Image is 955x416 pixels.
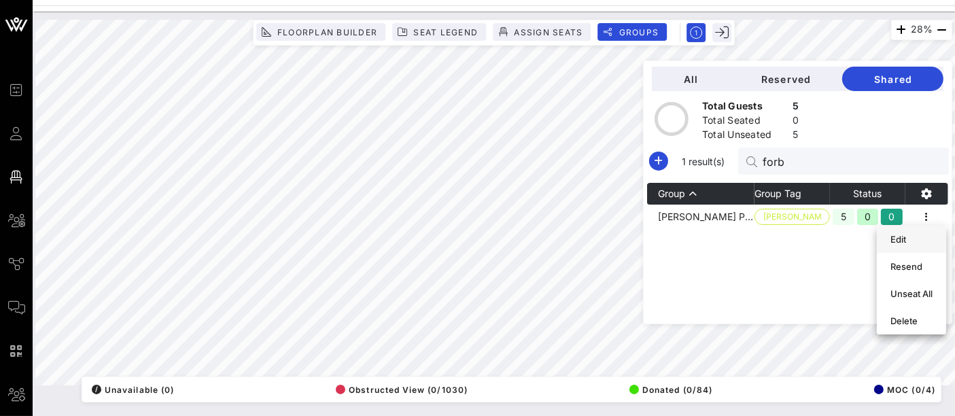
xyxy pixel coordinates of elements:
[853,73,933,85] span: Shared
[88,380,174,399] button: /Unavailable (0)
[702,114,787,131] div: Total Seated
[754,183,830,205] th: Group Tag
[763,209,821,224] span: [PERSON_NAME] Partn…
[874,385,935,395] span: MOC (0/4)
[830,183,905,205] th: Status
[754,188,801,199] span: Group Tag
[332,380,468,399] button: Obstructed View (0/1030)
[277,27,377,37] span: Floorplan Builder
[870,380,935,399] button: MOC (0/4)
[881,209,903,225] div: 0
[92,385,101,394] div: /
[625,380,712,399] button: Donated (0/84)
[658,188,685,199] span: Group
[702,128,787,145] div: Total Unseated
[676,154,730,169] span: 1 result(s)
[392,23,486,41] button: Seat Legend
[833,209,854,225] div: 5
[890,288,933,299] div: Unseat All
[702,99,787,116] div: Total Guests
[663,73,718,85] span: All
[513,27,583,37] span: Assign Seats
[493,23,591,41] button: Assign Seats
[857,209,879,225] div: 0
[647,183,754,205] th: Group: Sorted ascending. Activate to sort descending.
[842,67,943,91] button: Shared
[652,67,729,91] button: All
[92,385,174,395] span: Unavailable (0)
[793,114,799,131] div: 0
[793,99,799,116] div: 5
[629,385,712,395] span: Donated (0/84)
[793,128,799,145] div: 5
[647,205,754,229] td: [PERSON_NAME] Partners
[336,385,468,395] span: Obstructed View (0/1030)
[891,20,952,40] div: 28%
[256,23,385,41] button: Floorplan Builder
[890,315,933,326] div: Delete
[890,261,933,272] div: Resend
[618,27,659,37] span: Groups
[890,234,933,245] div: Edit
[729,67,842,91] button: Reserved
[413,27,478,37] span: Seat Legend
[597,23,667,41] button: Groups
[740,73,831,85] span: Reserved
